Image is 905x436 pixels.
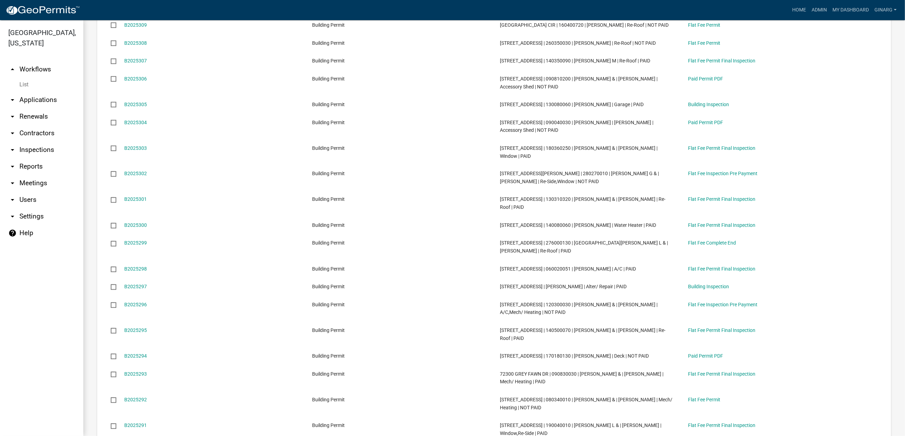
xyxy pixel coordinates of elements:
a: Flat Fee Permit Final Inspection [688,145,755,151]
a: Flat Fee Inspection Pre Payment [688,171,757,177]
a: Flat Fee Permit Final Inspection [688,423,755,428]
a: ginarg [872,3,899,17]
span: Building Permit [312,328,345,333]
a: B2025308 [124,40,147,46]
span: 205 MAIN ST W | 260350030 | DOBBERSTEIN,BENNETT | Re-Roof | NOT PAID [500,40,656,46]
span: 461 CENTER AVE S | 276000130 | ZAMORA,SHARI L & | DANIEL ZAMORA | Re-Roof | PAID [500,240,668,254]
a: Admin [809,3,830,17]
span: 28036 785TH AVE | 180360250 | RAATZ,TIMOTHY J & | HOLLY BETH RAATZ | Window | PAID [500,145,657,159]
i: arrow_drop_down [8,129,17,137]
a: Flat Fee Permit Final Inspection [688,58,755,63]
a: B2025304 [124,120,147,125]
a: B2025292 [124,397,147,403]
span: 31319 CO RD 45 | 170180130 | CHRISTENSON,CRAIG S | Deck | NOT PAID [500,353,649,359]
span: Building Permit [312,397,345,403]
span: Building Permit [312,197,345,202]
i: arrow_drop_down [8,196,17,204]
a: B2025296 [124,302,147,308]
span: Building Permit [312,223,345,228]
i: arrow_drop_down [8,112,17,121]
a: Flat Fee Permit Final Inspection [688,266,755,272]
span: Building Permit [312,145,345,151]
a: Flat Fee Permit Final Inspection [688,371,755,377]
a: Flat Fee Inspection Pre Payment [688,302,757,308]
span: Building Permit [312,40,345,46]
a: My Dashboard [830,3,872,17]
span: Building Permit [312,371,345,377]
span: Building Permit [312,76,345,82]
span: 79390 235TH ST | 120300030 | ENDERSON,EDWARD & | JUDITH ENDERSON | A/C,Mech/ Heating | NOT PAID [500,302,657,316]
span: Building Permit [312,423,345,428]
span: 26157 740TH AVE | 130080060 | FARROW,LEON E | Garage | PAID [500,102,644,107]
a: B2025300 [124,223,147,228]
span: 85219 SOUTH ISLAND CIR | 160400720 | HOFFMAN,BARRY A | Re-Roof | NOT PAID [500,22,669,28]
a: Paid Permit PDF [688,353,723,359]
span: Building Permit [312,120,345,125]
a: Flat Fee Permit Final Inspection [688,328,755,333]
span: Building Permit [312,171,345,177]
span: 21948 MOCCASIN RD | 090810200 | SHANKS,BRIAN D & | DEBRA J SHANKS | Accessory Shed | NOT PAID [500,76,657,89]
span: Building Permit [312,353,345,359]
span: Building Permit [312,284,345,290]
i: arrow_drop_down [8,162,17,171]
a: B2025306 [124,76,147,82]
a: B2025294 [124,353,147,359]
span: 22031 733RD AVE | 130310320 | MILLHOUSE,SCOTT M & | LESLIE D MILLHOUSE | Re-Roof | PAID [500,197,665,210]
span: 69509 220TH ST | 090040030 | GEHRING,PHILLIP T | ADRIENNE A CLARK | Accessory Shed | NOT PAID [500,120,653,133]
span: Building Permit [312,302,345,308]
a: Paid Permit PDF [688,120,723,125]
a: B2025298 [124,266,147,272]
span: 89791 CO RD 46 | 060020051 | NIELSEN,JAMES | A/C | PAID [500,266,636,272]
span: Building Permit [312,240,345,246]
a: Flat Fee Permit [688,397,720,403]
span: Building Permit [312,266,345,272]
i: arrow_drop_down [8,146,17,154]
a: B2025309 [124,22,147,28]
a: Flat Fee Permit [688,22,720,28]
a: B2025293 [124,371,147,377]
i: arrow_drop_down [8,212,17,221]
span: Building Permit [312,22,345,28]
a: Flat Fee Permit [688,40,720,46]
a: B2025305 [124,102,147,107]
span: 73175 225TH ST | 140500070 | TOUPIN,PHILIPPE G & | MELLISA L TOUPIN | Re-Roof | PAID [500,328,665,341]
i: arrow_drop_down [8,96,17,104]
span: 22077 TROUT AVE | 130810030 | KORN,LAVONNE | Alter/ Repair | PAID [500,284,627,290]
a: B2025297 [124,284,147,290]
a: Building Inspection [688,284,729,290]
a: B2025307 [124,58,147,63]
span: 72300 GREY FAWN DR | 090830030 | THOMPSON,RONALD P & | MAXINE THOMPSON | Mech/ Heating | PAID [500,371,663,385]
a: Paid Permit PDF [688,76,723,82]
a: Flat Fee Complete End [688,240,736,246]
a: B2025303 [124,145,147,151]
a: B2025302 [124,171,147,177]
i: help [8,229,17,237]
a: Building Inspection [688,102,729,107]
a: B2025295 [124,328,147,333]
span: 22916 715TH AVE | 140350090 | FINKE-PIKE,GRETCHEN M | Re-Roof | PAID [500,58,650,63]
span: Building Permit [312,102,345,107]
span: Building Permit [312,58,345,63]
span: 610 WILLIAM ST | 280270010 | FISHEL,MYLES G & | KRISTINE FISHEL | Re-Side,Window | NOT PAID [500,171,659,185]
a: B2025301 [124,197,147,202]
span: 16921 770TH AVE | 080340010 | NESS,STUART M & | CHRISTIE M NESS | Mech/ Heating | NOT PAID [500,397,672,411]
a: Home [789,3,809,17]
i: arrow_drop_up [8,65,17,74]
span: 68457 265TH ST | 140080060 | JACOBS,PATRICIA A | Water Heater | PAID [500,223,656,228]
a: Flat Fee Permit Final Inspection [688,223,755,228]
i: arrow_drop_down [8,179,17,187]
a: B2025299 [124,240,147,246]
a: Flat Fee Permit Final Inspection [688,197,755,202]
a: B2025291 [124,423,147,428]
